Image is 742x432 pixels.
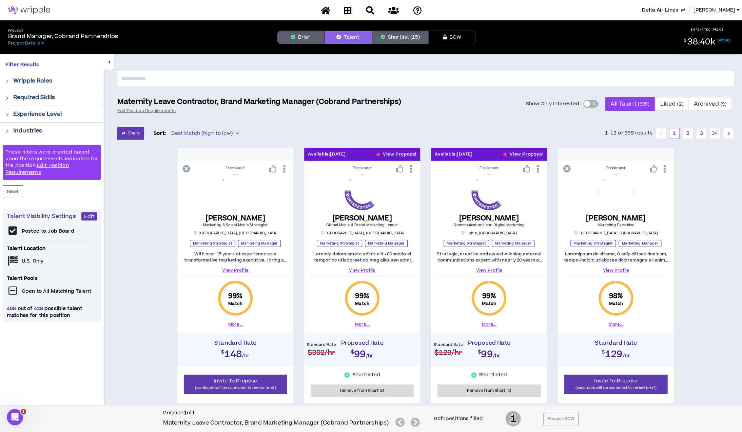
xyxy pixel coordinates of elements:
[543,413,579,425] button: Request SOW
[7,409,23,425] iframe: Intercom live chat
[310,267,415,273] a: View Profile
[696,128,706,139] a: 3
[561,340,670,346] h4: Standard Rate
[526,101,579,107] span: Show Only Interested
[5,79,9,83] span: right
[7,212,81,220] p: Talent Visibility Settings
[594,377,638,384] span: Invite To Propose
[655,128,666,139] button: left
[181,340,290,346] h4: Standard Rate
[117,108,176,113] a: Edit Position Requirements
[642,6,678,14] span: Delta Air Lines
[355,301,369,306] small: Match
[8,40,40,46] span: Project Details
[238,240,281,247] p: Marketing Manager
[308,346,417,359] h2: $99
[434,348,462,358] span: $129 /hr
[493,352,501,359] span: /hr
[563,267,668,273] a: View Profile
[117,127,144,140] button: Share
[619,240,661,247] p: Marketing Manager
[5,113,9,116] span: right
[3,185,23,198] button: Reset
[693,6,735,14] span: [PERSON_NAME]
[583,100,598,108] button: Show Only Interested
[163,419,389,427] h5: Maternity Leave Contractor, Brand Marketing Manager (Cobrand Partnerships)
[317,240,362,247] p: Marketing Strategist
[428,31,476,44] button: SOW
[218,174,253,210] img: 0A6f3UVx8V4YOoj5Yt7s68CmXqqicpj0LZDMdeCJ.png
[687,36,715,48] span: 38.40k
[183,409,187,416] b: 1
[492,240,534,247] p: Marketing Manager
[355,321,370,327] button: More...
[586,214,646,222] h5: [PERSON_NAME]
[453,222,525,228] span: Communications and Digital Marketing
[203,214,268,222] h5: [PERSON_NAME]
[154,130,166,137] p: Sort:
[183,165,288,171] div: Freelancer
[352,372,380,378] p: Shortlisted
[564,375,667,394] button: Invite To Propose(candidate will be contacted to review brief)
[561,346,670,359] h2: $129
[13,127,42,135] p: Industries
[7,305,18,312] span: 408
[694,96,727,112] span: Archived
[691,28,724,32] p: ESTIMATED PRICE
[563,251,668,263] p: Loremipsum do sitame, C adip elitsed doeiusm, tempo-incidid utlaboree doloremagna ali enima minim...
[510,148,543,161] button: View Proposal
[710,128,720,139] a: 34
[435,151,473,158] p: Available: [DATE]
[228,301,242,306] small: Match
[563,165,668,171] div: Freelancer
[609,291,623,301] span: 98 %
[310,165,415,171] div: Freelancer
[344,372,350,378] span: check-circle
[383,148,416,161] button: View Proposal
[3,145,101,180] div: These filters were created based upon the requirements indicated for the position.
[8,29,118,33] h5: Project
[434,343,463,347] h4: Standard Rate
[709,128,720,139] li: 34
[598,174,634,210] img: kxCq8pcTIgHmN2P8Fquy6Gl4N2pxrBKGZKK983Iy.png
[505,410,521,427] span: 1
[163,410,423,416] h6: Position of 1
[320,231,404,236] p: [GEOGRAPHIC_DATA] , [GEOGRAPHIC_DATA]
[655,128,666,139] li: Previous Page
[84,213,94,220] span: Edit
[372,31,428,44] button: Shortlist (15)
[365,240,408,247] p: Marketing Manager
[13,93,55,102] p: Required Skills
[434,340,544,346] h4: Proposed Rate
[677,101,683,107] small: ( 2 )
[345,174,380,210] img: E7l2QJ1BOr6fM7T1jUdlo06VFg6CfYTFo2FIWlhl.png
[5,129,9,133] span: right
[482,291,496,301] span: 99 %
[366,352,374,359] span: /hr
[214,377,257,384] span: Invite To Propose
[188,384,282,391] p: (candidate will be contacted to review brief)
[569,384,663,391] p: (candidate will be contacted to review brief)
[434,346,544,359] h2: $99
[461,231,517,236] p: Lithia , [GEOGRAPHIC_DATA]
[717,38,730,43] a: Details
[5,61,98,69] p: Filter Results
[228,321,243,327] button: More...
[683,128,693,139] a: 2
[720,101,726,107] small: ( 9 )
[326,222,398,228] span: Global Media & Brand Marketing Leader
[609,301,623,306] small: Match
[308,348,335,358] span: $302 /hr
[81,212,97,220] button: Edit
[307,343,336,347] h4: Standard Rate
[310,251,415,263] p: Loremip dolors ametc adipis elit +83 seddo ei temporinc utlaboreet do mag aliquaen admi ven quisn...
[242,352,250,359] span: /hr
[669,128,680,139] li: 1
[479,372,507,378] p: Shortlisted
[609,321,623,327] button: More...
[723,128,734,139] li: Next Page
[183,251,288,263] p: With over 15 years of experience as a transformative marketing executive, I bring an innovative a...
[228,291,242,301] span: 99 %
[22,228,74,235] p: Posted to Job Board
[598,222,634,228] span: Marketing Executive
